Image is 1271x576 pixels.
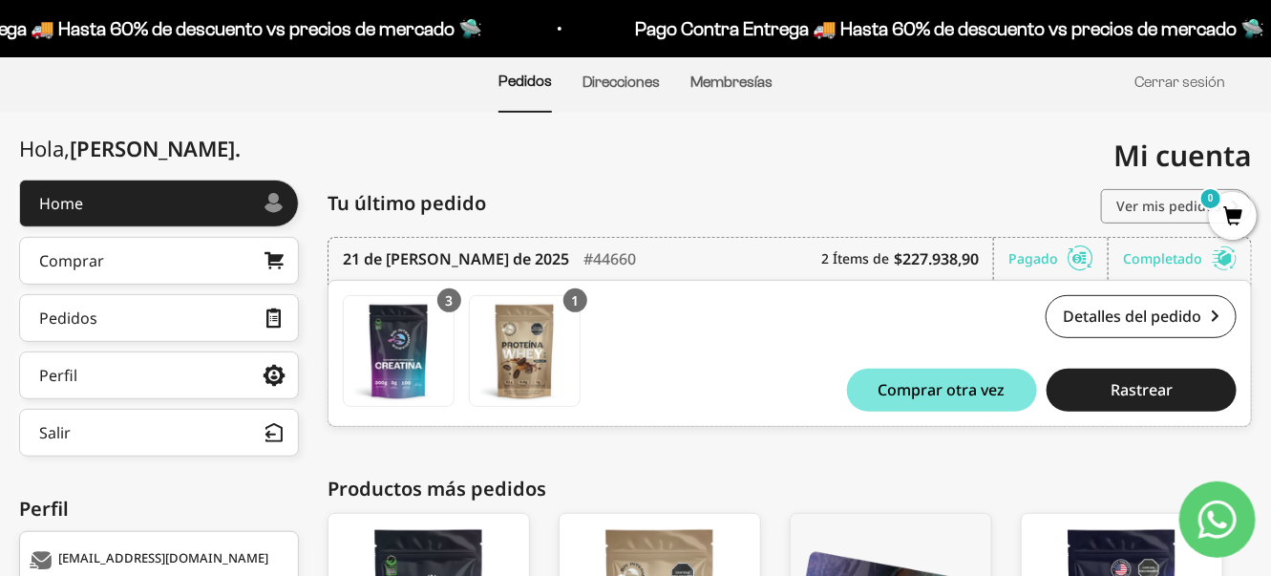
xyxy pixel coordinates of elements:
div: #44660 [583,238,636,280]
span: Tu último pedido [328,189,486,218]
a: Detalles del pedido [1046,295,1237,338]
div: Perfil [39,368,77,383]
span: [PERSON_NAME] [70,134,241,162]
a: Perfil [19,352,299,399]
a: Home [19,180,299,227]
div: [EMAIL_ADDRESS][DOMAIN_NAME] [30,551,284,570]
a: Membresías [690,74,773,90]
div: 1 [563,288,587,312]
div: 2 Ítems de [821,238,994,280]
a: Proteína Whey -Café - Café / 1 libra (460g) [469,295,581,407]
b: $227.938,90 [894,247,979,270]
div: Pagado [1008,238,1109,280]
img: Translation missing: es.Proteína Whey -Café - Café / 1 libra (460g) [470,296,580,406]
a: Pedidos [498,73,552,89]
div: Productos más pedidos [328,475,1252,503]
a: Direcciones [583,74,660,90]
a: 0 [1209,207,1257,228]
div: Home [39,196,83,211]
a: Cerrar sesión [1134,74,1225,90]
button: Rastrear [1047,369,1237,412]
div: Salir [39,425,71,440]
div: 3 [437,288,461,312]
div: Pedidos [39,310,97,326]
a: Creatina Monohidrato [343,295,455,407]
img: Translation missing: es.Creatina Monohidrato [344,296,454,406]
span: Rastrear [1111,382,1173,397]
span: Comprar otra vez [879,382,1006,397]
div: Comprar [39,253,104,268]
a: Comprar [19,237,299,285]
button: Salir [19,409,299,457]
a: Pedidos [19,294,299,342]
time: 21 de [PERSON_NAME] de 2025 [343,247,569,270]
button: Comprar otra vez [847,369,1037,412]
span: . [235,134,241,162]
span: Mi cuenta [1113,136,1252,175]
div: Perfil [19,495,299,523]
mark: 0 [1199,187,1222,210]
p: Pago Contra Entrega 🚚 Hasta 60% de descuento vs precios de mercado 🛸 [541,13,1171,44]
div: Completado [1123,238,1237,280]
a: Ver mis pedidos [1101,189,1252,224]
div: Hola, [19,137,241,160]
